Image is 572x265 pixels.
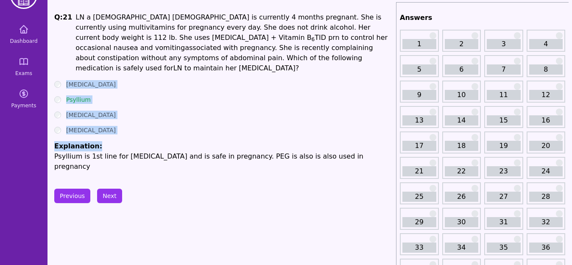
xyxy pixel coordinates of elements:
[402,141,436,151] a: 17
[11,102,36,109] span: Payments
[487,141,521,151] a: 19
[487,243,521,253] a: 35
[529,217,563,227] a: 32
[445,217,479,227] a: 30
[445,39,479,49] a: 2
[66,126,116,134] label: [MEDICAL_DATA]
[487,166,521,176] a: 23
[487,64,521,75] a: 7
[3,84,44,114] a: Payments
[402,90,436,100] a: 9
[66,111,116,119] label: [MEDICAL_DATA]
[445,243,479,253] a: 34
[487,39,521,49] a: 3
[487,90,521,100] a: 11
[529,192,563,202] a: 28
[3,51,44,82] a: Exams
[402,243,436,253] a: 33
[54,12,72,73] h1: Q: 21
[487,217,521,227] a: 31
[54,189,90,203] button: Previous
[66,80,116,89] label: [MEDICAL_DATA]
[487,192,521,202] a: 27
[402,115,436,126] a: 13
[402,166,436,176] a: 21
[529,39,563,49] a: 4
[529,166,563,176] a: 24
[402,39,436,49] a: 1
[445,115,479,126] a: 14
[529,141,563,151] a: 20
[97,189,122,203] button: Next
[529,115,563,126] a: 16
[54,151,393,172] p: Psyllium is 1st line for [MEDICAL_DATA] and is safe in pregnancy. PEG is also is also used in pre...
[54,142,102,150] span: Explanation:
[445,192,479,202] a: 26
[312,36,315,42] sub: 6
[529,243,563,253] a: 36
[10,38,37,45] span: Dashboard
[445,166,479,176] a: 22
[445,64,479,75] a: 6
[529,90,563,100] a: 12
[75,12,393,73] p: LN a [DEMOGRAPHIC_DATA] [DEMOGRAPHIC_DATA] is currently 4 months pregnant. She is currently using...
[445,141,479,151] a: 18
[487,115,521,126] a: 15
[402,192,436,202] a: 25
[529,64,563,75] a: 8
[445,90,479,100] a: 10
[402,217,436,227] a: 29
[402,64,436,75] a: 5
[400,13,565,23] h2: Answers
[66,95,91,104] label: Psyllium
[3,19,44,50] a: Dashboard
[15,70,32,77] span: Exams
